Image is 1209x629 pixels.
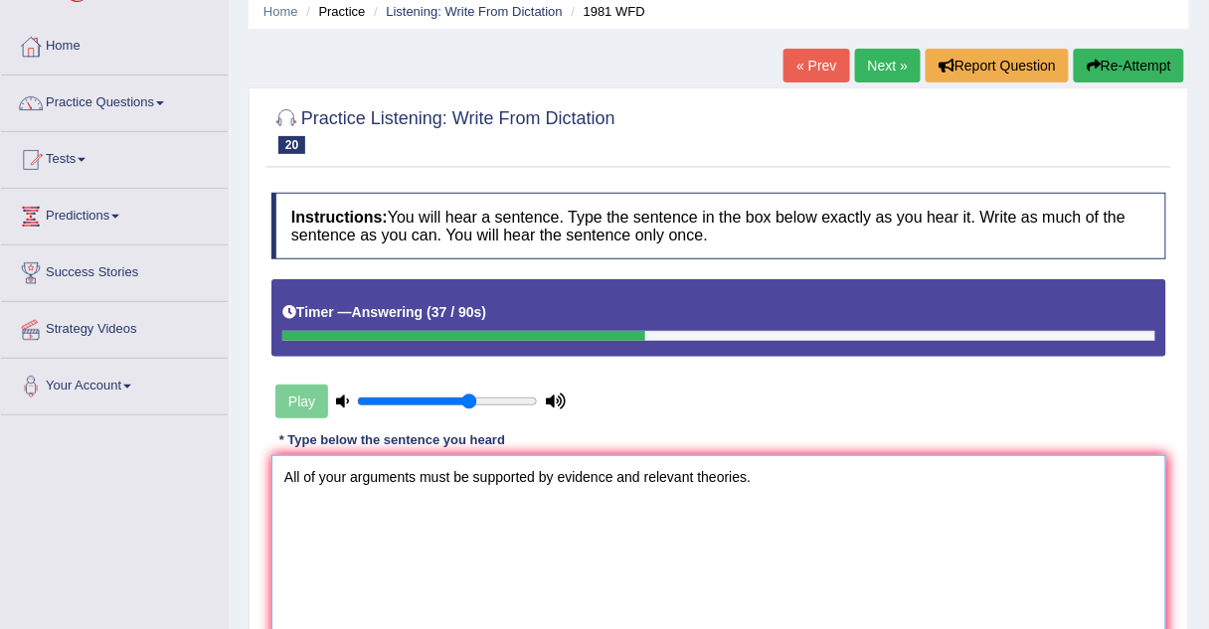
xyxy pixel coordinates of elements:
[1074,49,1184,82] button: Re-Attempt
[1,76,228,125] a: Practice Questions
[1,302,228,352] a: Strategy Videos
[427,304,432,320] b: (
[386,4,563,19] a: Listening: Write From Dictation
[1,359,228,408] a: Your Account
[1,19,228,69] a: Home
[271,431,513,450] div: * Type below the sentence you heard
[263,4,298,19] a: Home
[855,49,921,82] a: Next »
[567,2,645,21] li: 1981 WFD
[352,304,424,320] b: Answering
[432,304,482,320] b: 37 / 90s
[291,209,388,226] b: Instructions:
[926,49,1069,82] button: Report Question
[282,305,486,320] h5: Timer —
[783,49,849,82] a: « Prev
[1,245,228,295] a: Success Stories
[271,104,615,154] h2: Practice Listening: Write From Dictation
[1,132,228,182] a: Tests
[271,193,1166,259] h4: You will hear a sentence. Type the sentence in the box below exactly as you hear it. Write as muc...
[301,2,365,21] li: Practice
[1,189,228,238] a: Predictions
[482,304,487,320] b: )
[278,136,305,154] span: 20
